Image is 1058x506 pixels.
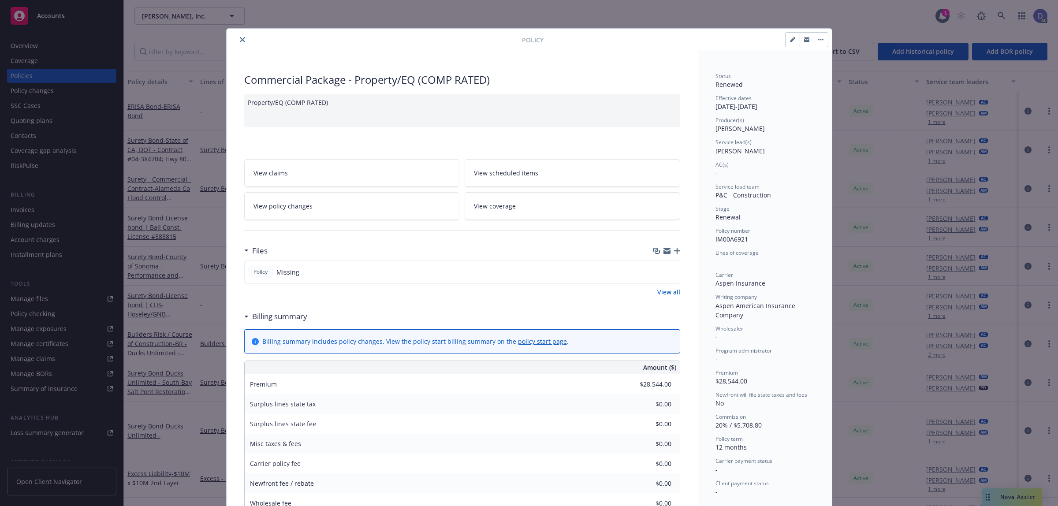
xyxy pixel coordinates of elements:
[262,337,569,346] div: Billing summary includes policy changes. View the policy start billing summary on the .
[244,192,460,220] a: View policy changes
[715,191,771,199] span: P&C - Construction
[715,183,760,190] span: Service lead team
[715,293,757,301] span: Writing company
[250,439,301,448] span: Misc taxes & fees
[715,413,746,420] span: Commission
[715,205,730,212] span: Stage
[474,201,516,211] span: View coverage
[715,213,741,221] span: Renewal
[715,94,752,102] span: Effective dates
[252,245,268,257] h3: Files
[715,80,743,89] span: Renewed
[715,377,747,385] span: $28,544.00
[657,287,680,297] a: View all
[252,311,307,322] h3: Billing summary
[715,480,769,487] span: Client payment status
[250,459,301,468] span: Carrier policy fee
[715,391,807,398] span: Newfront will file state taxes and fees
[244,245,268,257] div: Files
[715,369,738,376] span: Premium
[474,168,538,178] span: View scheduled items
[715,301,797,319] span: Aspen American Insurance Company
[715,271,733,279] span: Carrier
[715,147,765,155] span: [PERSON_NAME]
[715,235,748,243] span: IM00A6921
[715,325,743,332] span: Wholesaler
[465,192,680,220] a: View coverage
[715,279,765,287] span: Aspen Insurance
[715,161,729,168] span: AC(s)
[715,249,759,257] span: Lines of coverage
[253,168,288,178] span: View claims
[715,72,731,80] span: Status
[715,435,743,443] span: Policy term
[244,159,460,187] a: View claims
[619,398,677,411] input: 0.00
[518,337,567,346] a: policy start page
[522,35,544,45] span: Policy
[250,400,316,408] span: Surplus lines state tax
[619,477,677,490] input: 0.00
[715,399,724,407] span: No
[619,378,677,391] input: 0.00
[276,268,299,277] span: Missing
[715,457,772,465] span: Carrier payment status
[715,138,752,146] span: Service lead(s)
[619,457,677,470] input: 0.00
[715,257,814,266] div: -
[715,227,750,234] span: Policy number
[244,94,680,127] div: Property/EQ (COMP RATED)
[252,268,269,276] span: Policy
[715,333,718,341] span: -
[244,72,680,87] div: Commercial Package - Property/EQ (COMP RATED)
[619,437,677,450] input: 0.00
[715,443,747,451] span: 12 months
[253,201,313,211] span: View policy changes
[715,347,772,354] span: Program administrator
[715,94,814,111] div: [DATE] - [DATE]
[715,355,718,363] span: -
[715,169,718,177] span: -
[715,465,718,474] span: -
[643,363,676,372] span: Amount ($)
[250,420,316,428] span: Surplus lines state fee
[619,417,677,431] input: 0.00
[237,34,248,45] button: close
[715,421,762,429] span: 20% / $5,708.80
[465,159,680,187] a: View scheduled items
[715,116,744,124] span: Producer(s)
[715,124,765,133] span: [PERSON_NAME]
[250,380,277,388] span: Premium
[715,487,718,496] span: -
[244,311,307,322] div: Billing summary
[250,479,314,487] span: Newfront fee / rebate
